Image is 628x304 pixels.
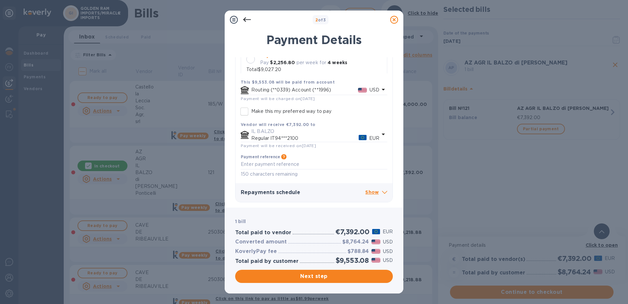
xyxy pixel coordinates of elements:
[371,249,380,254] img: USD
[235,248,277,255] h3: KoverlyPay fee
[383,228,393,235] p: EUR
[241,155,280,159] h3: Payment reference
[241,122,316,127] b: Vendor will receive €7,392.00 to
[270,60,295,65] b: $2,256.80
[342,239,369,245] h3: $8,764.24
[240,272,388,280] span: Next step
[365,189,387,197] p: Show
[383,239,393,245] p: USD
[251,135,359,142] p: Regular IT94***2100
[297,59,326,66] p: per week for
[241,80,335,85] b: This $9,553.08 will be paid from account
[348,248,369,255] h3: $788.84
[241,170,387,178] p: 150 characters remaining
[327,60,347,65] b: 4 weeks
[235,33,393,47] h1: Payment Details
[241,190,365,196] h3: Repayments schedule
[371,258,380,263] img: USD
[358,88,367,92] img: USD
[315,17,326,22] b: of 3
[383,248,393,255] p: USD
[235,258,299,265] h3: Total paid by customer
[335,228,369,236] h2: €7,392.00
[246,66,281,73] p: Total $9,027.20
[241,143,316,148] span: Payment will be received on [DATE]
[315,17,318,22] span: 2
[235,270,393,283] button: Next step
[235,230,291,236] h3: Total paid to vendor
[369,135,379,142] p: EUR
[336,256,369,265] h2: $9,553.08
[235,219,246,224] b: 1 bill
[241,96,315,101] span: Payment will be charged on [DATE]
[383,257,393,264] p: USD
[235,239,287,245] h3: Converted amount
[251,128,379,135] p: IL BALZO
[260,59,269,66] p: Pay
[251,87,358,93] p: Routing (**0339) Account (**1996)
[371,240,380,244] img: USD
[370,87,379,93] p: USD
[251,108,331,115] p: Make this my preferred way to pay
